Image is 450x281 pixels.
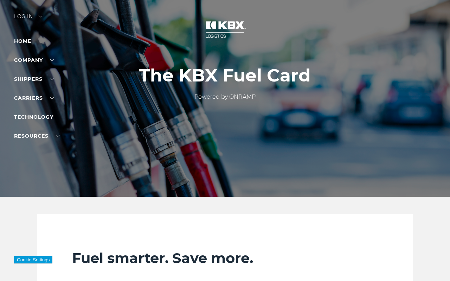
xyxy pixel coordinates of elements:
img: arrow [38,15,42,18]
a: Technology [14,114,53,120]
a: Company [14,57,54,63]
a: RESOURCES [14,133,60,139]
h1: The KBX Fuel Card [139,65,311,86]
img: kbx logo [199,14,251,45]
h2: Fuel smarter. Save more. [72,249,378,267]
a: Home [14,38,31,44]
a: SHIPPERS [14,76,54,82]
p: Powered by ONRAMP [139,93,311,101]
button: Cookie Settings [14,256,52,263]
a: Carriers [14,95,54,101]
iframe: Chat Widget [415,247,450,281]
div: Log in [14,14,42,24]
